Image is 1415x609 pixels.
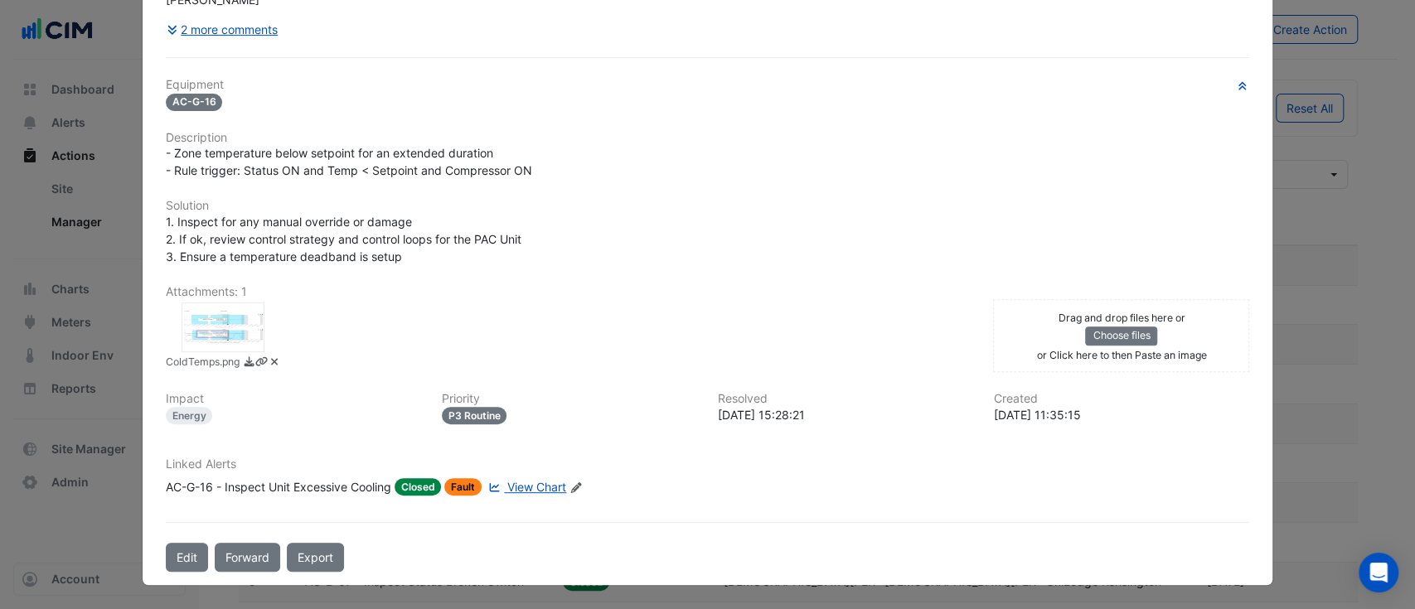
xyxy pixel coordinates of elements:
div: P3 Routine [442,407,507,424]
span: View Chart [507,480,566,494]
span: Closed [395,478,442,495]
h6: Priority [442,392,698,406]
div: Energy [166,407,213,424]
button: 2 more comments [166,15,279,44]
div: Open Intercom Messenger [1359,553,1398,592]
h6: Equipment [166,78,1250,92]
button: Forward [215,543,280,572]
small: or Click here to then Paste an image [1036,349,1206,361]
h6: Resolved [718,392,974,406]
button: Choose files [1085,326,1157,345]
h6: Created [993,392,1249,406]
div: [DATE] 15:28:21 [718,406,974,423]
div: [DATE] 11:35:15 [993,406,1249,423]
span: 1. Inspect for any manual override or damage 2. If ok, review control strategy and control loops ... [166,215,521,263]
a: Delete [268,355,280,372]
button: Edit [166,543,208,572]
div: ColdTemps.png [182,302,264,352]
a: View Chart [485,478,566,495]
small: ColdTemps.png [166,355,240,372]
div: AC-G-16 - Inspect Unit Excessive Cooling [166,478,391,495]
a: Export [287,543,344,572]
small: Drag and drop files here or [1058,312,1185,324]
a: Download [243,355,255,372]
span: AC-G-16 [166,94,223,111]
h6: Description [166,131,1250,145]
span: Fault [444,478,482,495]
h6: Attachments: 1 [166,285,1250,299]
fa-icon: Edit Linked Alerts [569,481,582,494]
h6: Impact [166,392,422,406]
a: Copy link to clipboard [255,355,268,372]
span: - Zone temperature below setpoint for an extended duration - Rule trigger: Status ON and Temp < S... [166,146,532,177]
h6: Solution [166,199,1250,213]
h6: Linked Alerts [166,457,1250,471]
